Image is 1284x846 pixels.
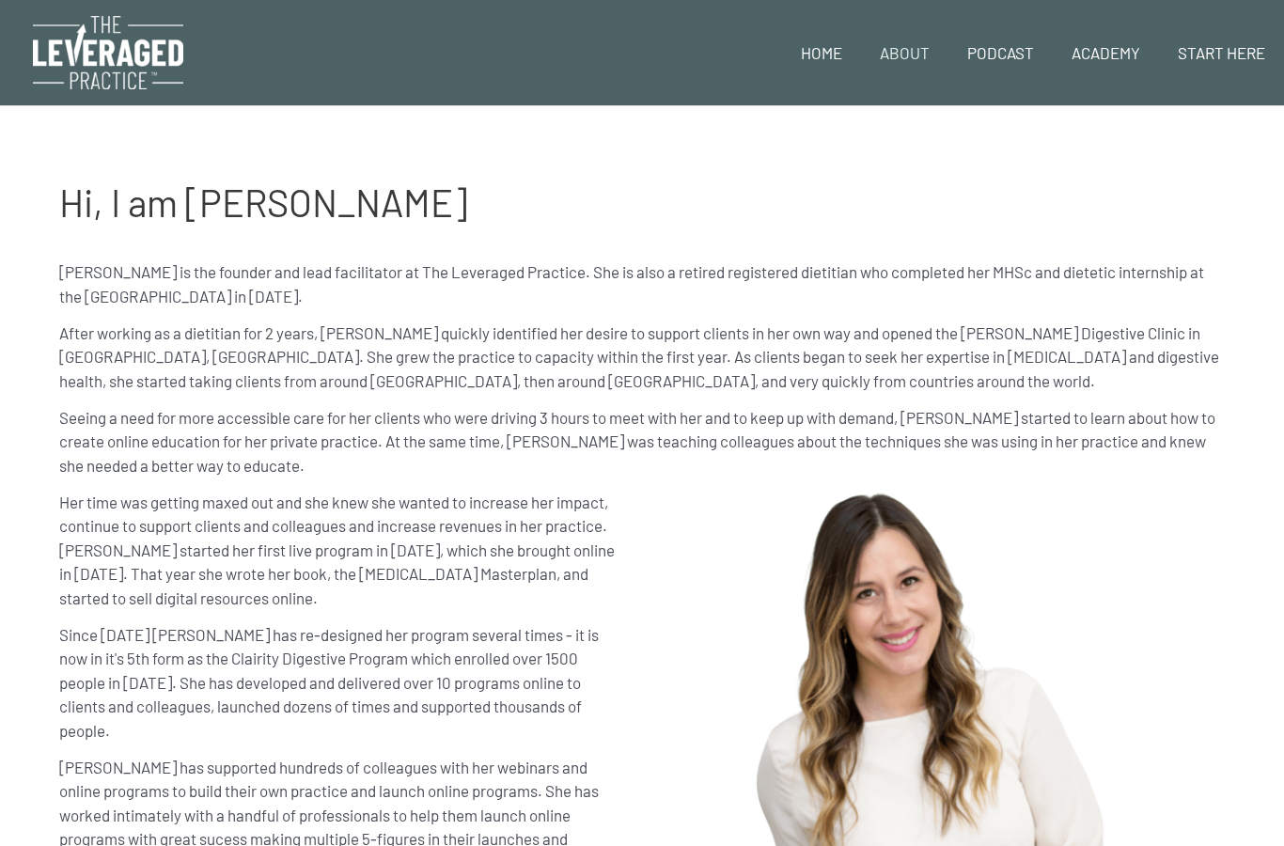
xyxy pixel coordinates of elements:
a: Home [782,21,861,85]
a: Podcast [948,21,1053,85]
nav: Site Navigation [768,21,1284,85]
a: About [861,21,948,85]
p: Since [DATE] [PERSON_NAME] has re-designed her program several times - it is now in it's 5th form... [59,623,623,744]
a: Start Here [1159,21,1284,85]
p: Seeing a need for more accessible care for her clients who were driving 3 hours to meet with her ... [59,406,1225,478]
p: [PERSON_NAME] is the founder and lead facilitator at The Leveraged Practice. She is also a retire... [59,260,1225,308]
img: The Leveraged Practice [33,16,183,89]
span: Hi, I am [PERSON_NAME] [59,180,467,225]
p: After working as a dietitian for 2 years, [PERSON_NAME] quickly identified her desire to support ... [59,321,1225,394]
p: Her time was getting maxed out and she knew she wanted to increase her impact, continue to suppor... [59,491,623,611]
a: Academy [1053,21,1159,85]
